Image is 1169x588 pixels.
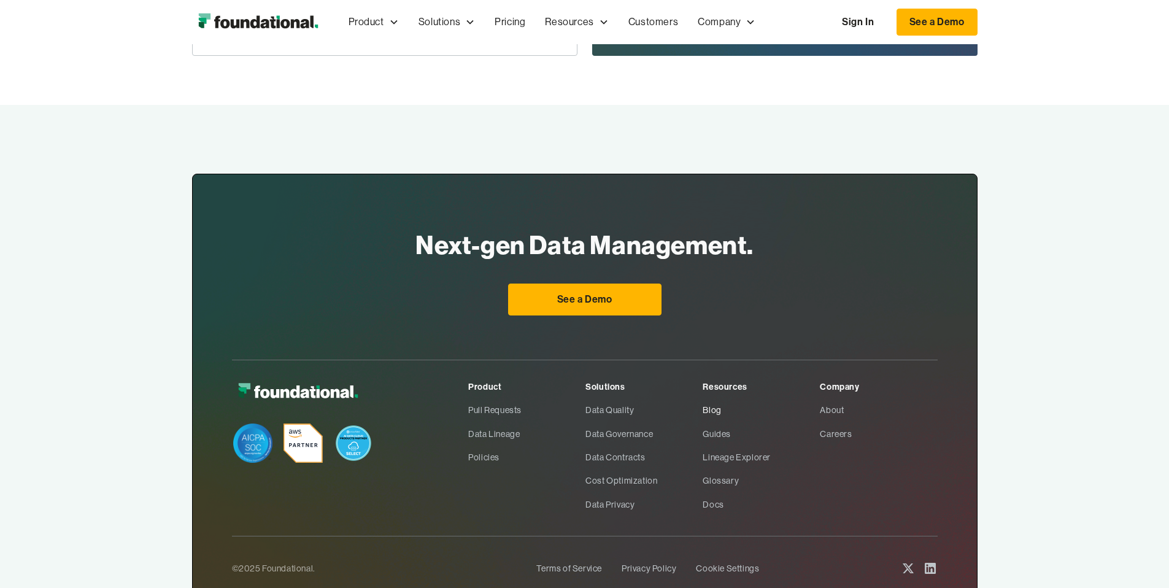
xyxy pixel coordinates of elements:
div: Company [698,14,741,30]
a: Cookie Settings [696,557,759,580]
div: Company [688,2,765,42]
img: Foundational Logo [192,10,324,34]
a: Guides [703,422,820,446]
a: Pull Requests [468,398,585,422]
div: Product [339,2,409,42]
div: Resources [545,14,593,30]
div: Product [349,14,384,30]
a: Cost Optimization [585,469,703,492]
div: Resources [535,2,618,42]
a: See a Demo [897,9,978,36]
div: Resources [703,380,820,393]
div: Product [468,380,585,393]
img: SOC Badge [233,424,272,463]
a: Data Governance [585,422,703,446]
a: See a Demo [508,284,662,315]
a: Careers [820,422,937,446]
div: Company [820,380,937,393]
iframe: Chat Widget [948,446,1169,588]
a: Blog [703,398,820,422]
div: Solutions [419,14,460,30]
a: Docs [703,493,820,516]
div: ©2025 Foundational. [232,562,527,575]
a: Data Lineage [468,422,585,446]
a: Data Privacy [585,493,703,516]
a: Glossary [703,469,820,492]
a: About [820,398,937,422]
a: Pricing [485,2,535,42]
a: Sign In [830,9,886,35]
a: Data Quality [585,398,703,422]
a: Data Contracts [585,446,703,469]
div: Solutions [585,380,703,393]
div: Solutions [409,2,485,42]
a: Customers [619,2,688,42]
h2: Next-gen Data Management. [415,226,754,264]
a: Privacy Policy [622,557,676,580]
a: home [192,10,324,34]
a: Terms of Service [536,557,602,580]
a: Policies [468,446,585,469]
a: Lineage Explorer [703,446,820,469]
img: Foundational Logo White [232,380,364,404]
